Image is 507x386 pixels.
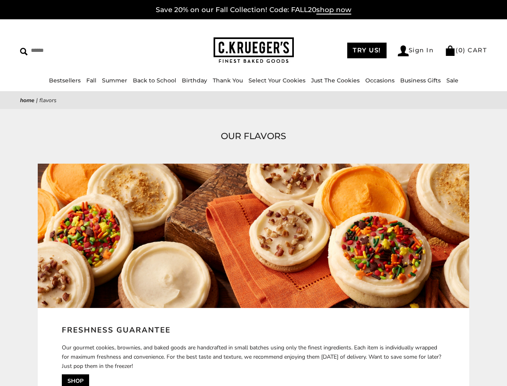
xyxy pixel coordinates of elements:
[36,96,38,104] span: |
[32,129,475,144] h1: OUR FLAVORS
[445,45,456,56] img: Bag
[156,6,351,14] a: Save 20% on our Fall Collection! Code: FALL20shop now
[213,77,243,84] a: Thank You
[316,6,351,14] span: shop now
[49,77,81,84] a: Bestsellers
[214,37,294,64] img: C.KRUEGER'S
[20,96,487,105] nav: breadcrumbs
[20,44,127,57] input: Search
[311,77,360,84] a: Just The Cookies
[400,77,441,84] a: Business Gifts
[20,48,28,55] img: Search
[446,77,458,84] a: Sale
[39,96,57,104] span: Flavors
[20,96,35,104] a: Home
[133,77,176,84] a: Back to School
[398,45,409,56] img: Account
[365,77,395,84] a: Occasions
[248,77,305,84] a: Select Your Cookies
[347,43,387,58] a: TRY US!
[62,324,445,337] h2: Freshness Guarantee
[62,343,445,371] p: Our gourmet cookies, brownies, and baked goods are handcrafted in small batches using only the fi...
[458,46,463,54] span: 0
[102,77,127,84] a: Summer
[445,46,487,54] a: (0) CART
[86,77,96,84] a: Fall
[182,77,207,84] a: Birthday
[38,164,469,308] img: Ckrueger image
[398,45,434,56] a: Sign In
